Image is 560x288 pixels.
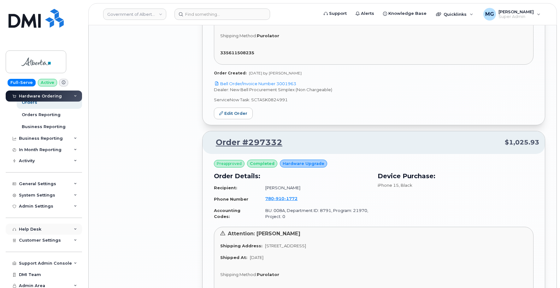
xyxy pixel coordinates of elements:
[214,185,237,190] strong: Recipient:
[214,71,246,75] strong: Order Created:
[214,97,533,103] p: ServiceNow Task: SCTASK0824991
[208,137,282,148] a: Order #297332
[265,196,305,201] a: 7809101772
[257,272,279,277] strong: Purolator
[399,183,412,188] span: , Black
[217,161,242,167] span: Preapproved
[388,10,427,17] span: Knowledge Base
[485,10,494,18] span: MG
[250,255,263,260] span: [DATE]
[319,7,351,20] a: Support
[220,272,257,277] span: Shipping Method:
[260,182,370,193] td: [PERSON_NAME]
[214,197,248,202] strong: Phone Number
[329,10,347,17] span: Support
[260,205,370,222] td: BU: 008A, Department ID: 8791, Program: 21970, Project: 0
[220,50,254,55] strong: 335611508235
[378,183,399,188] span: iPhone 15
[378,171,534,181] h3: Device Purchase:
[479,8,545,21] div: Monique Garlington
[249,71,302,75] span: [DATE] by [PERSON_NAME]
[220,33,257,38] span: Shipping Method:
[103,9,166,20] a: Government of Alberta (GOA)
[284,196,298,201] span: 1772
[220,50,257,55] a: 335611508235
[432,8,478,21] div: Quicklinks
[498,9,534,14] span: [PERSON_NAME]
[214,208,240,219] strong: Accounting Codes:
[274,196,284,201] span: 910
[214,87,533,93] p: Dealer: New Bell Procurement Simplex (Non Chargeable)
[265,243,306,248] span: [STREET_ADDRESS]
[174,9,270,20] input: Find something...
[214,171,370,181] h3: Order Details:
[498,14,534,19] span: Super Admin
[220,255,247,260] strong: Shipped At:
[361,10,374,17] span: Alerts
[283,161,324,167] span: Hardware Upgrade
[220,243,262,248] strong: Shipping Address:
[444,12,467,17] span: Quicklinks
[250,161,274,167] span: completed
[505,138,539,147] span: $1,025.93
[257,33,279,38] strong: Purolator
[379,7,431,20] a: Knowledge Base
[214,108,253,119] a: Edit Order
[265,196,298,201] span: 780
[351,7,379,20] a: Alerts
[228,231,300,237] span: Attention: [PERSON_NAME]
[214,81,296,86] a: Bell Order/Invoice Number 3001963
